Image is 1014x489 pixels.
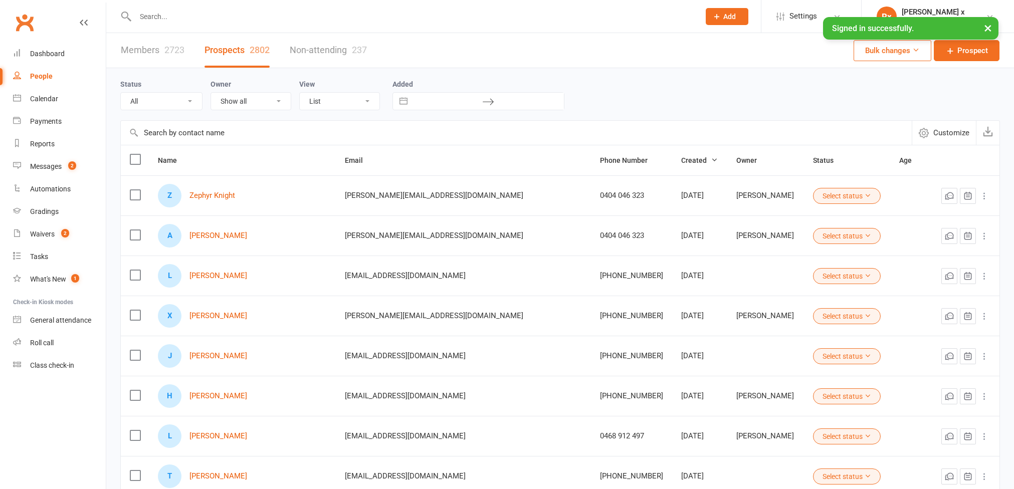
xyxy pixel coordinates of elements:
span: Created [681,156,718,164]
span: Owner [736,156,768,164]
div: [PERSON_NAME] [736,312,795,320]
span: Age [899,156,923,164]
span: Settings [789,5,817,28]
a: Tasks [13,246,106,268]
div: Calendar [30,95,58,103]
button: Select status [813,308,881,324]
div: J [158,344,181,368]
a: What's New1 [13,268,106,291]
button: Age [899,154,923,166]
a: [PERSON_NAME] [189,352,247,360]
div: A [158,224,181,248]
a: [PERSON_NAME] [189,231,247,240]
div: 0468 912 497 [600,432,664,440]
div: L [158,264,181,288]
div: [DATE] [681,231,718,240]
button: Owner [736,154,768,166]
button: Add [706,8,748,25]
div: [DATE] [681,272,718,280]
button: Phone Number [600,154,659,166]
div: [DATE] [681,312,718,320]
a: [PERSON_NAME] [189,272,247,280]
a: Gradings [13,200,106,223]
div: Dashboard [30,50,65,58]
label: View [299,80,315,88]
div: What's New [30,275,66,283]
span: 2 [61,229,69,237]
a: [PERSON_NAME] [189,472,247,480]
div: Bulldog Thai Boxing School [902,17,986,26]
button: Customize [912,121,976,145]
a: Reports [13,133,106,155]
span: Name [158,156,188,164]
a: Prospect [934,40,999,61]
button: Select status [813,468,881,484]
div: Tasks [30,253,48,261]
a: Messages 2 [13,155,106,178]
div: [PHONE_NUMBER] [600,272,664,280]
span: [PERSON_NAME][EMAIL_ADDRESS][DOMAIN_NAME] [345,226,523,245]
a: [PERSON_NAME] [189,392,247,400]
button: Interact with the calendar and add the check-in date for your trip. [394,93,413,110]
span: Customize [933,127,969,139]
div: L [158,424,181,448]
div: 237 [352,45,367,55]
span: [PERSON_NAME][EMAIL_ADDRESS][DOMAIN_NAME] [345,306,523,325]
div: General attendance [30,316,91,324]
span: [EMAIL_ADDRESS][DOMAIN_NAME] [345,266,466,285]
a: Calendar [13,88,106,110]
div: Z [158,184,181,207]
div: Messages [30,162,62,170]
a: Zephyr Knight [189,191,235,200]
button: Status [813,154,845,166]
span: 2 [68,161,76,170]
button: Name [158,154,188,166]
div: [DATE] [681,472,718,480]
div: Rx [877,7,897,27]
a: Members2723 [121,33,184,68]
label: Added [392,80,564,88]
div: 2802 [250,45,270,55]
div: [PHONE_NUMBER] [600,352,664,360]
button: Email [345,154,374,166]
button: Select status [813,348,881,364]
span: Status [813,156,845,164]
span: [EMAIL_ADDRESS][DOMAIN_NAME] [345,466,466,485]
a: Class kiosk mode [13,354,106,377]
label: Owner [211,80,231,88]
div: [DATE] [681,352,718,360]
span: [EMAIL_ADDRESS][DOMAIN_NAME] [345,346,466,365]
div: Roll call [30,339,54,347]
div: [PHONE_NUMBER] [600,312,664,320]
a: Automations [13,178,106,200]
div: Waivers [30,230,55,238]
a: Prospects2802 [205,33,270,68]
a: Clubworx [12,10,37,35]
div: People [30,72,53,80]
span: 1 [71,274,79,283]
div: [DATE] [681,191,718,200]
a: People [13,65,106,88]
div: [DATE] [681,392,718,400]
span: [EMAIL_ADDRESS][DOMAIN_NAME] [345,386,466,405]
a: Roll call [13,332,106,354]
button: Bulk changes [854,40,931,61]
span: [EMAIL_ADDRESS][DOMAIN_NAME] [345,426,466,445]
a: [PERSON_NAME] [189,432,247,440]
div: [DATE] [681,432,718,440]
div: X [158,304,181,328]
button: Created [681,154,718,166]
div: Payments [30,117,62,125]
label: Status [120,80,141,88]
a: Waivers 2 [13,223,106,246]
div: [PERSON_NAME] x [902,8,986,17]
input: Search by contact name [121,121,912,145]
a: General attendance kiosk mode [13,309,106,332]
button: × [979,17,997,39]
div: Reports [30,140,55,148]
div: H [158,384,181,408]
div: 0404 046 323 [600,231,664,240]
input: Search... [132,10,693,24]
div: [PERSON_NAME] [736,191,795,200]
div: [PERSON_NAME] [736,432,795,440]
